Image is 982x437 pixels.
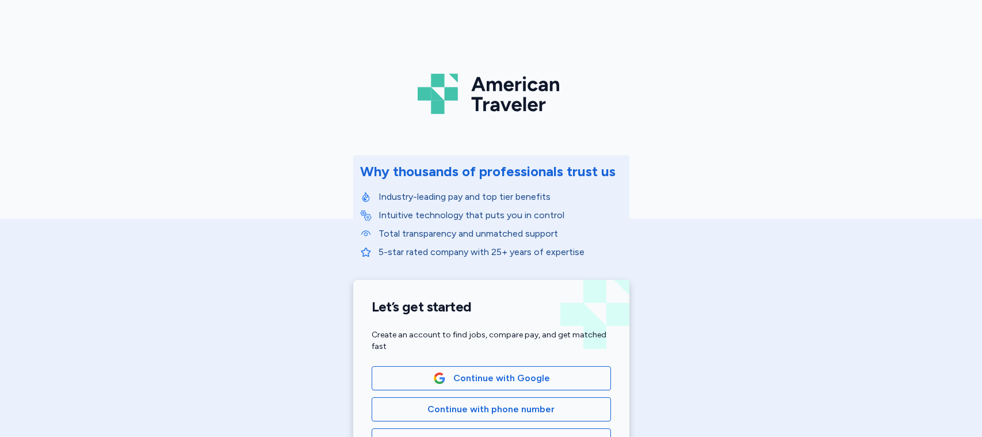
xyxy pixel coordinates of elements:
img: Logo [418,69,565,119]
div: Why thousands of professionals trust us [360,162,616,181]
p: Total transparency and unmatched support [379,227,622,241]
p: Industry-leading pay and top tier benefits [379,190,622,204]
button: Continue with phone number [372,397,611,421]
button: Google LogoContinue with Google [372,366,611,390]
div: Create an account to find jobs, compare pay, and get matched fast [372,329,611,352]
img: Google Logo [433,372,446,385]
h1: Let’s get started [372,298,611,316]
span: Continue with phone number [427,402,555,416]
p: 5-star rated company with 25+ years of expertise [379,245,622,259]
span: Continue with Google [453,371,550,385]
p: Intuitive technology that puts you in control [379,208,622,222]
